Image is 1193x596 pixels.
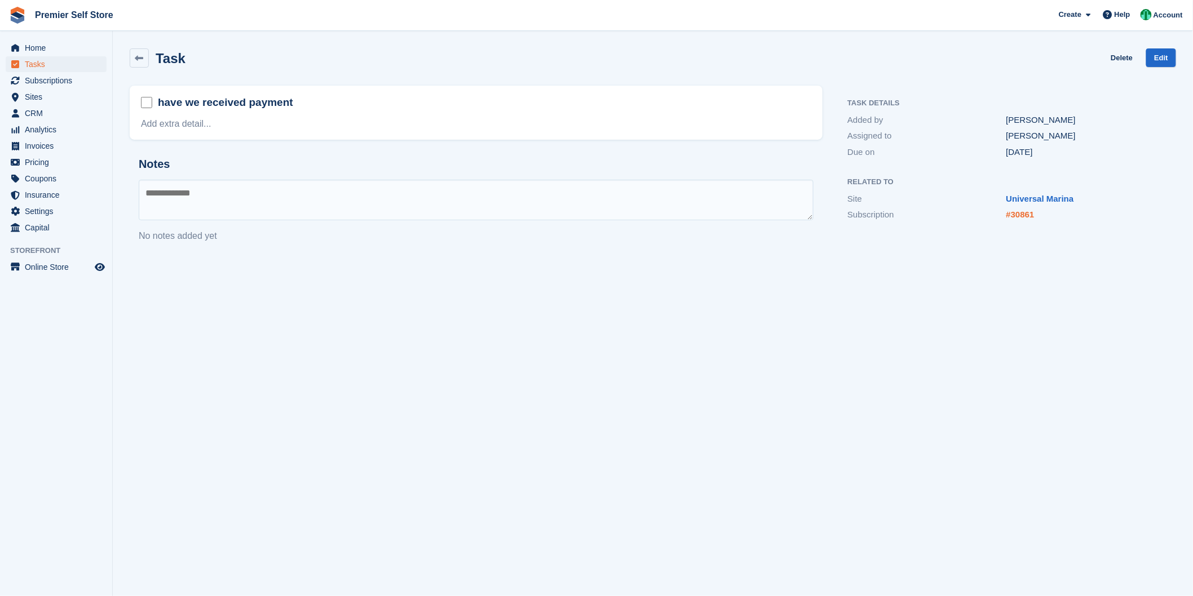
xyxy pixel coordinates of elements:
a: menu [6,203,107,219]
div: Site [847,193,1006,206]
span: Create [1059,9,1081,20]
div: [DATE] [1006,146,1165,159]
span: Tasks [25,56,92,72]
span: Sites [25,89,92,105]
a: menu [6,73,107,88]
span: Help [1115,9,1130,20]
span: Subscriptions [25,73,92,88]
span: Capital [25,220,92,235]
span: Pricing [25,154,92,170]
a: menu [6,171,107,186]
h2: Task [156,51,185,66]
div: Subscription [847,208,1006,221]
a: menu [6,89,107,105]
span: Insurance [25,187,92,203]
a: menu [6,40,107,56]
a: Edit [1146,48,1176,67]
a: menu [6,187,107,203]
h2: Related to [847,178,1165,186]
h2: Task Details [847,99,1165,108]
a: Preview store [93,260,107,274]
div: Added by [847,114,1006,127]
span: No notes added yet [139,231,217,241]
span: Home [25,40,92,56]
a: Delete [1111,48,1133,67]
img: Peter Pring [1141,9,1152,20]
span: Coupons [25,171,92,186]
img: stora-icon-8386f47178a22dfd0bd8f6a31ec36ba5ce8667c1dd55bd0f319d3a0aa187defe.svg [9,7,26,24]
span: Online Store [25,259,92,275]
div: [PERSON_NAME] [1006,114,1165,127]
a: Premier Self Store [30,6,118,24]
span: CRM [25,105,92,121]
a: menu [6,220,107,235]
span: Storefront [10,245,112,256]
span: Invoices [25,138,92,154]
a: menu [6,154,107,170]
span: Account [1154,10,1183,21]
a: Add extra detail... [141,119,211,128]
a: menu [6,122,107,137]
a: menu [6,105,107,121]
a: Universal Marina [1006,194,1074,203]
a: menu [6,259,107,275]
h2: have we received payment [158,95,293,110]
span: Analytics [25,122,92,137]
span: Settings [25,203,92,219]
a: menu [6,56,107,72]
div: Due on [847,146,1006,159]
a: #30861 [1006,210,1035,219]
div: [PERSON_NAME] [1006,130,1165,143]
div: Assigned to [847,130,1006,143]
h2: Notes [139,158,814,171]
a: menu [6,138,107,154]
